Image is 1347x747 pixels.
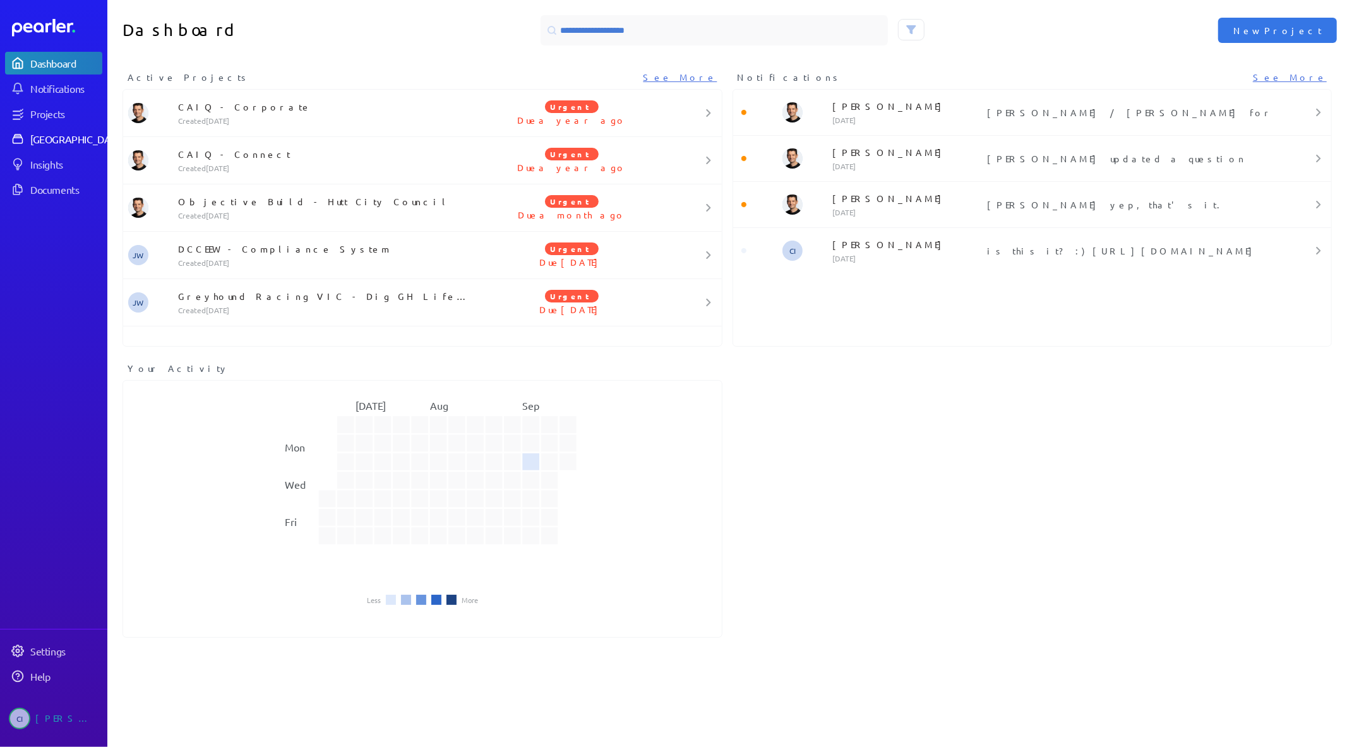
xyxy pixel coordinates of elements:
[782,194,803,215] img: James Layton
[30,158,101,170] div: Insights
[832,161,982,171] p: [DATE]
[178,163,472,173] p: Created [DATE]
[5,153,102,176] a: Insights
[178,100,472,113] p: CAIQ - Corporate
[35,708,99,729] div: [PERSON_NAME]
[430,399,448,412] text: Aug
[472,161,672,174] p: Due a year ago
[522,399,539,412] text: Sep
[5,178,102,201] a: Documents
[644,71,717,84] a: See More
[545,242,599,255] span: Urgent
[987,106,1276,119] p: [PERSON_NAME] / [PERSON_NAME] for review. NB. we don't do ISO 22301 which is for business continu...
[30,133,124,145] div: [GEOGRAPHIC_DATA]
[545,195,599,208] span: Urgent
[128,292,148,313] span: Jeremy Williams
[367,596,381,604] li: Less
[128,198,148,218] img: James Layton
[128,71,250,84] span: Active Projects
[5,703,102,734] a: CI[PERSON_NAME]
[987,244,1276,257] p: is this it? :) [URL][DOMAIN_NAME]
[472,208,672,221] p: Due a month ago
[472,303,672,316] p: Due [DATE]
[545,100,599,113] span: Urgent
[832,100,982,112] p: [PERSON_NAME]
[128,103,148,123] img: James Layton
[832,192,982,205] p: [PERSON_NAME]
[1253,71,1327,84] a: See More
[782,241,803,261] span: Carolina Irigoyen
[356,399,386,412] text: [DATE]
[472,256,672,268] p: Due [DATE]
[285,515,297,528] text: Fri
[30,183,101,196] div: Documents
[5,102,102,125] a: Projects
[178,290,472,302] p: Greyhound Racing VIC - Dig GH Lifecyle Tracking
[285,478,306,491] text: Wed
[472,114,672,126] p: Due a year ago
[123,15,417,45] h1: Dashboard
[987,198,1276,211] p: [PERSON_NAME] yep, that's it.
[545,290,599,302] span: Urgent
[30,57,101,69] div: Dashboard
[545,148,599,160] span: Urgent
[285,441,305,453] text: Mon
[30,645,101,657] div: Settings
[832,253,982,263] p: [DATE]
[5,77,102,100] a: Notifications
[128,245,148,265] span: Jeremy Williams
[178,116,472,126] p: Created [DATE]
[178,195,472,208] p: Objective Build - Hutt City Council
[782,102,803,123] img: James Layton
[128,362,229,375] span: Your Activity
[987,152,1276,165] p: [PERSON_NAME] updated a question
[5,665,102,688] a: Help
[832,238,982,251] p: [PERSON_NAME]
[5,640,102,662] a: Settings
[9,708,30,729] span: Carolina Irigoyen
[832,207,982,217] p: [DATE]
[5,128,102,150] a: [GEOGRAPHIC_DATA]
[178,242,472,255] p: DCCEEW - Compliance System
[128,150,148,170] img: James Layton
[30,82,101,95] div: Notifications
[30,670,101,683] div: Help
[12,19,102,37] a: Dashboard
[30,107,101,120] div: Projects
[832,115,982,125] p: [DATE]
[178,148,472,160] p: CAIQ - Connect
[832,146,982,158] p: [PERSON_NAME]
[178,210,472,220] p: Created [DATE]
[782,148,803,169] img: James Layton
[1218,18,1337,43] button: New Project
[178,258,472,268] p: Created [DATE]
[1233,24,1322,37] span: New Project
[738,71,842,84] span: Notifications
[462,596,478,604] li: More
[5,52,102,75] a: Dashboard
[178,305,472,315] p: Created [DATE]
